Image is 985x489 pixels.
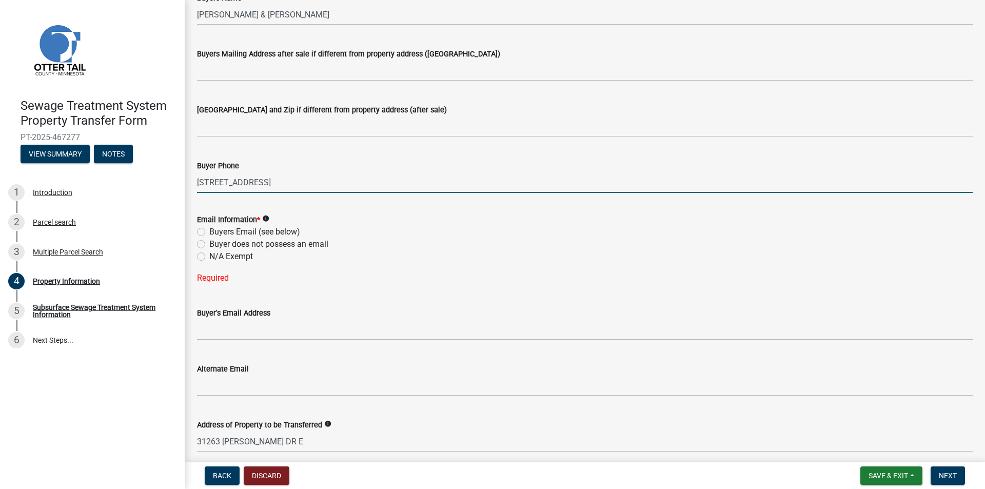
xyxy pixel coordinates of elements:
div: Required [197,272,973,284]
div: 5 [8,303,25,319]
div: Property Information [33,278,100,285]
div: 2 [8,214,25,230]
label: [GEOGRAPHIC_DATA] and Zip if different from property address (after sale) [197,107,447,114]
span: Save & Exit [869,472,908,480]
label: Buyer does not possess an email [209,238,328,250]
label: Email Information [197,217,260,224]
label: Buyer's Email Address [197,310,270,317]
button: Notes [94,145,133,163]
i: info [324,420,331,427]
label: Buyers Email (see below) [209,226,300,238]
span: Back [213,472,231,480]
button: Next [931,466,965,485]
div: Multiple Parcel Search [33,248,103,256]
div: 1 [8,184,25,201]
label: Buyers Mailing Address after sale if different from property address ([GEOGRAPHIC_DATA]) [197,51,500,58]
span: Next [939,472,957,480]
button: Discard [244,466,289,485]
img: Otter Tail County, Minnesota [21,11,97,88]
div: Subsurface Sewage Treatment System Information [33,304,168,318]
label: N/A Exempt [209,250,253,263]
span: PT-2025-467277 [21,132,164,142]
wm-modal-confirm: Notes [94,150,133,159]
div: Parcel search [33,219,76,226]
i: info [262,215,269,222]
wm-modal-confirm: Summary [21,150,90,159]
div: 3 [8,244,25,260]
label: Alternate Email [197,366,249,373]
h4: Sewage Treatment System Property Transfer Form [21,99,176,128]
div: 6 [8,332,25,348]
button: Back [205,466,240,485]
label: Address of Property to be Transferred [197,422,322,429]
div: 4 [8,273,25,289]
label: Buyer Phone [197,163,239,170]
button: Save & Exit [860,466,922,485]
div: Introduction [33,189,72,196]
button: View Summary [21,145,90,163]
